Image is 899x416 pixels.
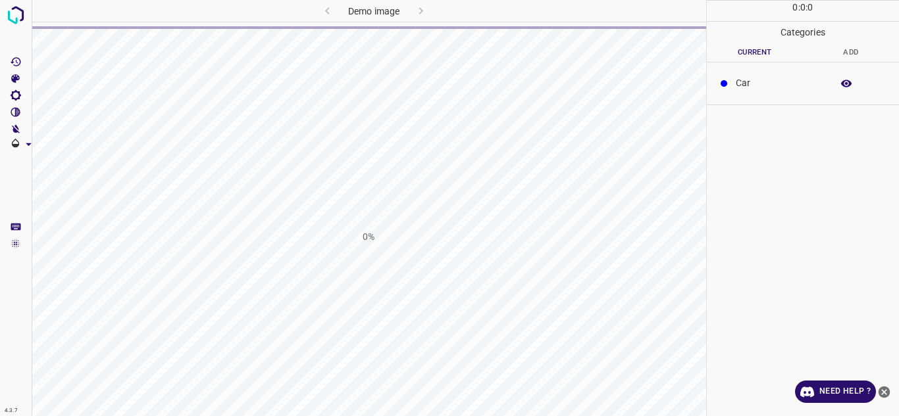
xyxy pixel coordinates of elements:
h1: 0% [363,230,374,244]
p: 0 [800,1,806,14]
p: Car [736,76,825,90]
div: 4.3.7 [1,405,21,416]
p: 0 [792,1,798,14]
button: Current [707,43,803,62]
div: : : [792,1,813,21]
img: logo [4,3,28,27]
button: close-help [876,381,892,403]
a: Need Help ? [795,381,876,403]
p: 0 [808,1,813,14]
h6: Demo image [348,3,399,22]
button: Delete [867,73,888,94]
button: Add [803,43,899,62]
